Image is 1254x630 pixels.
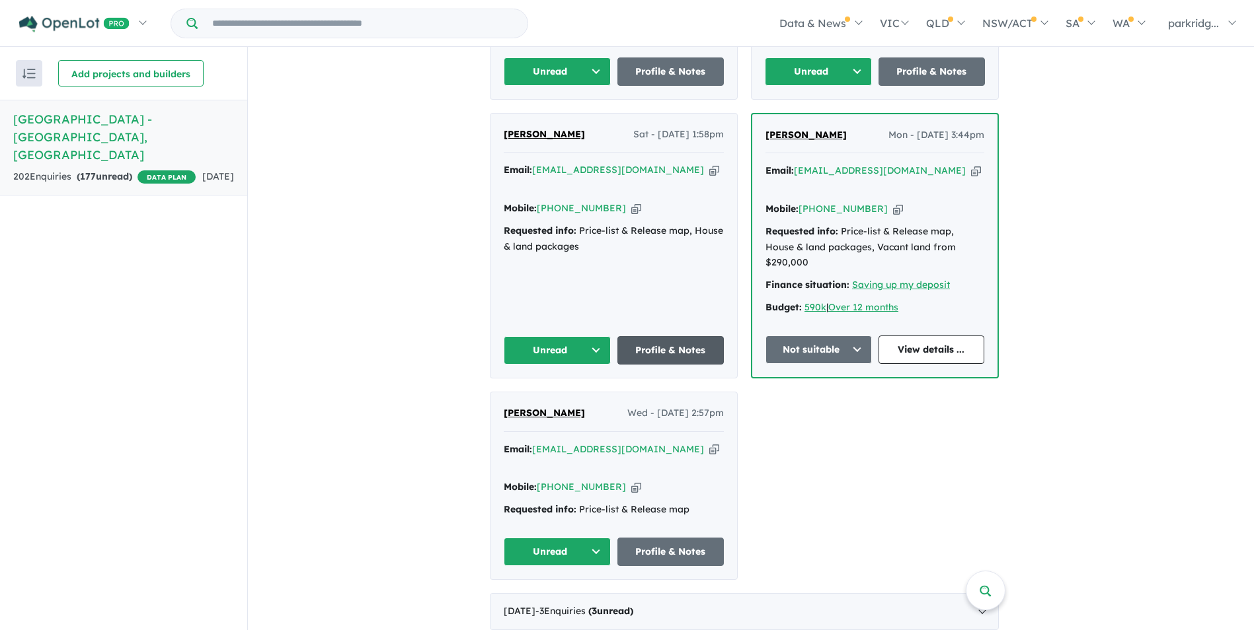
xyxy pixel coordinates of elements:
span: Sat - [DATE] 1:58pm [633,127,724,143]
strong: ( unread) [77,170,132,182]
button: Unread [765,57,872,86]
a: Saving up my deposit [852,279,950,291]
span: DATA PLAN [137,170,196,184]
strong: Requested info: [504,225,576,236]
span: Wed - [DATE] 2:57pm [627,405,724,421]
a: [EMAIL_ADDRESS][DOMAIN_NAME] [794,164,966,176]
a: View details ... [879,335,985,364]
span: [PERSON_NAME] [765,129,847,141]
a: 590k [804,301,826,313]
div: [DATE] [490,593,999,630]
strong: Budget: [765,301,802,313]
span: [PERSON_NAME] [504,128,585,140]
strong: Mobile: [504,481,537,493]
a: [PHONE_NUMBER] [537,202,626,214]
span: - 3 Enquir ies [535,605,633,617]
a: [PERSON_NAME] [504,405,585,421]
div: Price-list & Release map, House & land packages [504,223,724,255]
button: Copy [709,442,719,456]
img: Openlot PRO Logo White [19,16,130,32]
strong: Requested info: [765,225,838,237]
strong: Requested info: [504,503,576,515]
button: Unread [504,336,611,365]
div: 202 Enquir ies [13,169,196,185]
div: Price-list & Release map, House & land packages, Vacant land from $290,000 [765,224,984,271]
strong: Mobile: [504,202,537,214]
strong: Email: [504,164,532,176]
a: [PHONE_NUMBER] [799,203,888,215]
a: Profile & Notes [617,336,725,365]
span: 3 [592,605,597,617]
button: Copy [631,480,641,494]
a: [PERSON_NAME] [504,127,585,143]
button: Not suitable [765,335,872,364]
a: Over 12 months [828,301,898,313]
button: Copy [971,164,981,178]
strong: Email: [765,164,794,176]
span: 177 [80,170,96,182]
a: [PHONE_NUMBER] [537,481,626,493]
strong: Email: [504,443,532,455]
a: [PERSON_NAME] [765,127,847,143]
h5: [GEOGRAPHIC_DATA] - [GEOGRAPHIC_DATA] , [GEOGRAPHIC_DATA] [13,110,234,164]
div: | [765,300,984,316]
strong: Finance situation: [765,279,849,291]
a: Profile & Notes [617,538,725,566]
span: parkridg... [1168,17,1219,30]
input: Try estate name, suburb, builder or developer [200,9,525,38]
a: Profile & Notes [879,57,986,86]
img: sort.svg [22,69,36,79]
button: Add projects and builders [58,60,204,87]
a: Profile & Notes [617,57,725,86]
button: Copy [893,202,903,216]
button: Unread [504,57,611,86]
strong: Mobile: [765,203,799,215]
a: [EMAIL_ADDRESS][DOMAIN_NAME] [532,164,704,176]
button: Copy [631,201,641,215]
button: Unread [504,538,611,566]
strong: ( unread) [588,605,633,617]
span: [DATE] [202,170,234,182]
a: [EMAIL_ADDRESS][DOMAIN_NAME] [532,443,704,455]
span: Mon - [DATE] 3:44pm [888,127,984,143]
div: Price-list & Release map [504,502,724,518]
button: Copy [709,163,719,177]
span: [PERSON_NAME] [504,407,585,419]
